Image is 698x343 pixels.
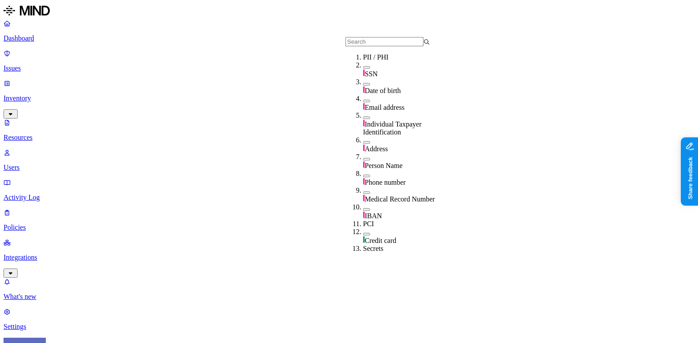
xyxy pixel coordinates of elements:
a: Users [4,149,694,171]
a: Resources [4,119,694,142]
a: MIND [4,4,694,19]
img: pii-line.svg [363,194,365,201]
p: Policies [4,224,694,231]
span: Email address [365,104,405,111]
div: Secrets [363,245,448,253]
a: Integrations [4,239,694,276]
div: PII / PHI [363,53,448,61]
img: pii-line.svg [363,211,365,218]
img: pii-line.svg [363,178,365,185]
img: pii-line.svg [363,86,365,93]
p: Inventory [4,94,694,102]
a: Activity Log [4,179,694,201]
span: Date of birth [365,87,401,94]
p: What's new [4,293,694,301]
a: Settings [4,308,694,331]
span: IBAN [365,212,382,220]
input: Search [345,37,423,46]
p: Users [4,164,694,171]
span: Phone number [365,179,406,186]
p: Resources [4,134,694,142]
img: pii-line.svg [363,103,365,110]
span: Medical Record Number [365,195,435,203]
p: Settings [4,323,694,331]
div: PCI [363,220,448,228]
img: pii-line.svg [363,144,365,151]
span: Individual Taxpayer Identification [363,120,422,136]
a: Policies [4,209,694,231]
a: Dashboard [4,19,694,42]
p: Integrations [4,254,694,261]
a: What's new [4,278,694,301]
img: pii-line.svg [363,119,365,127]
img: MIND [4,4,50,18]
p: Issues [4,64,694,72]
span: SSN [365,70,378,78]
span: Credit card [365,237,397,244]
img: pii-line.svg [363,69,365,76]
img: pii-line.svg [363,161,365,168]
p: Activity Log [4,194,694,201]
img: pci-line.svg [363,236,365,243]
a: Inventory [4,79,694,117]
span: Address [365,145,388,153]
p: Dashboard [4,34,694,42]
span: Person Name [365,162,403,169]
a: Issues [4,49,694,72]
